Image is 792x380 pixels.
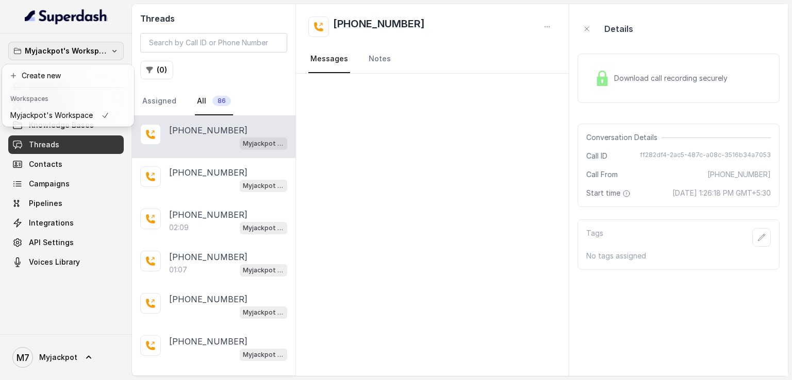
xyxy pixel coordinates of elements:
[4,90,132,106] header: Workspaces
[4,66,132,85] button: Create new
[8,42,124,60] button: Myjackpot's Workspace
[25,45,107,57] p: Myjackpot's Workspace
[2,64,134,127] div: Myjackpot's Workspace
[10,109,93,122] p: Myjackpot's Workspace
